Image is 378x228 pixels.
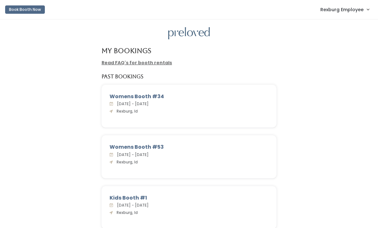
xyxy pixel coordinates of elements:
span: [DATE] - [DATE] [114,152,149,157]
div: Kids Booth #1 [110,194,268,202]
span: [DATE] - [DATE] [114,202,149,208]
span: Rexburg, Id [114,159,138,165]
div: Womens Booth #53 [110,143,268,151]
span: [DATE] - [DATE] [114,101,149,106]
span: Rexburg, Id [114,210,138,215]
h5: Past Bookings [102,74,144,80]
a: Read FAQ's for booth rentals [102,59,172,66]
a: Book Booth Now [5,3,45,17]
span: Rexburg, Id [114,108,138,114]
button: Book Booth Now [5,5,45,14]
span: Rexburg Employee [320,6,364,13]
div: Womens Booth #34 [110,93,268,100]
a: Rexburg Employee [314,3,375,16]
h4: My Bookings [102,47,151,54]
img: preloved logo [168,27,210,40]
